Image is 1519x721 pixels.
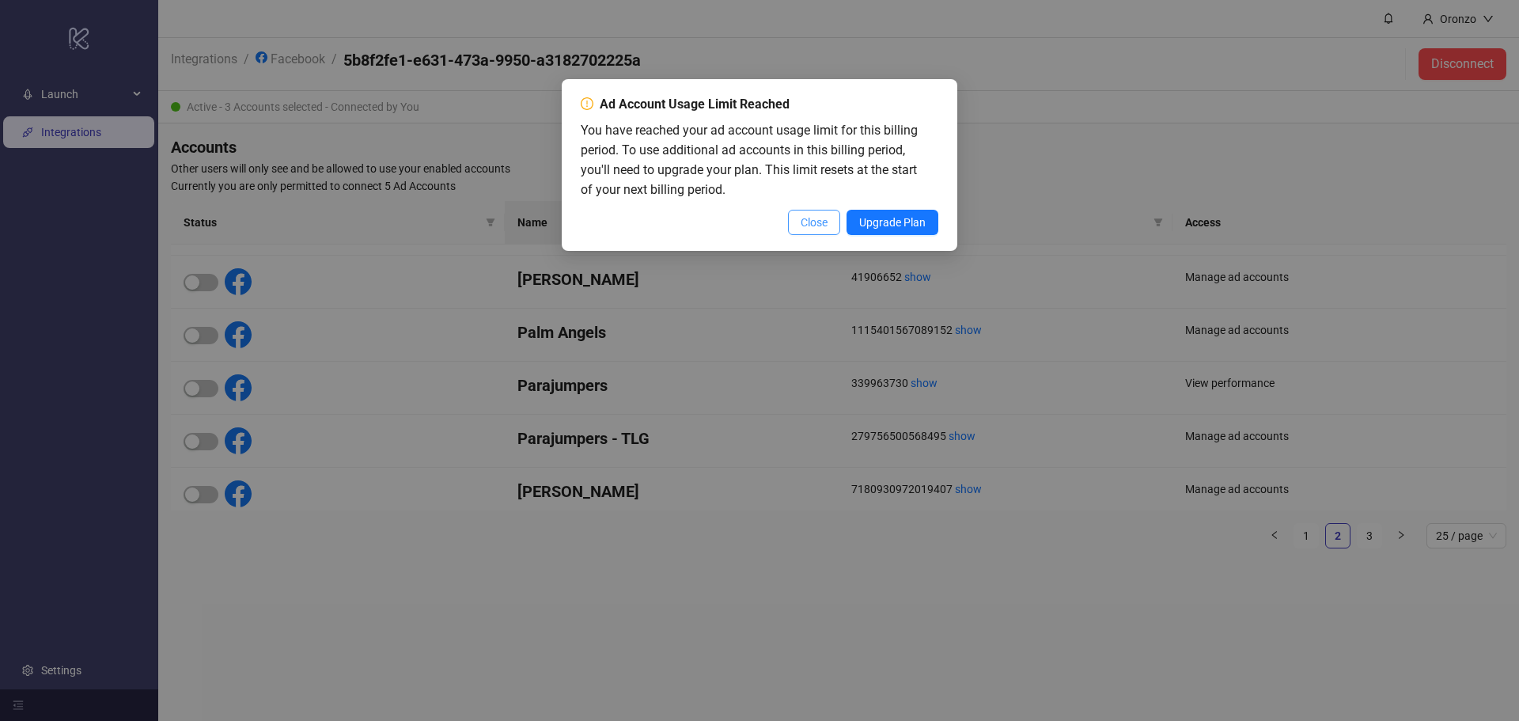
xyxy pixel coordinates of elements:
span: You have reached your ad account usage limit for this billing period. To use additional ad accoun... [581,123,918,197]
span: Upgrade Plan [859,216,926,229]
div: Ad Account Usage Limit Reached [600,95,790,114]
button: Upgrade Plan [847,210,938,235]
button: Close [788,210,840,235]
span: exclamation-circle [581,97,593,110]
span: Close [801,216,828,229]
